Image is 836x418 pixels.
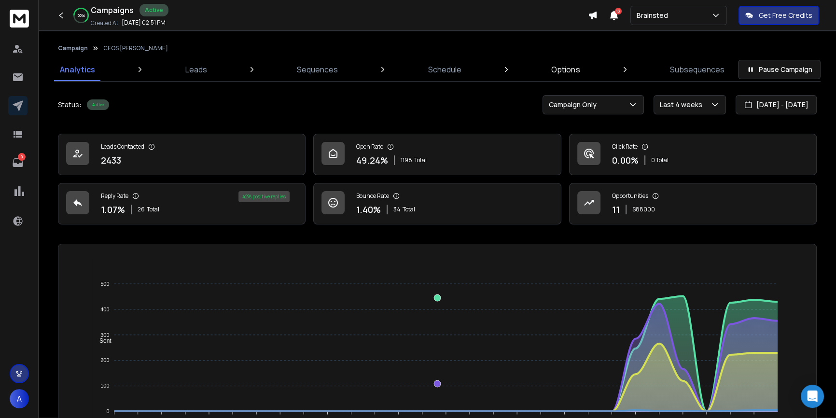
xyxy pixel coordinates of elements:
p: Analytics [60,64,95,75]
p: Open Rate [356,143,383,151]
p: Schedule [428,64,461,75]
p: Brainsted [637,11,672,20]
a: Schedule [422,58,467,81]
p: Last 4 weeks [660,100,706,110]
p: 2433 [101,153,121,167]
a: Leads Contacted2433 [58,134,306,175]
p: Opportunities [612,192,648,200]
p: Campaign Only [549,100,600,110]
a: Bounce Rate1.40%34Total [313,183,561,224]
a: Analytics [54,58,101,81]
a: Open Rate49.24%1198Total [313,134,561,175]
button: [DATE] - [DATE] [736,95,817,114]
p: 66 % [78,13,85,18]
p: Sequences [297,64,338,75]
tspan: 400 [100,307,109,312]
span: 34 [393,206,401,213]
div: 42 % positive replies [238,191,290,202]
p: Status: [58,100,81,110]
p: Options [551,64,580,75]
button: A [10,389,29,408]
tspan: 300 [100,332,109,338]
button: Campaign [58,44,88,52]
p: 9 [18,153,26,161]
a: Subsequences [664,58,730,81]
p: CEOS [PERSON_NAME] [103,44,168,52]
p: 49.24 % [356,153,388,167]
h1: Campaigns [91,4,134,16]
p: 1.40 % [356,203,381,216]
p: 0 Total [651,156,669,164]
a: 9 [8,153,28,172]
button: Get Free Credits [738,6,819,25]
span: Total [403,206,415,213]
a: Options [545,58,585,81]
p: Leads Contacted [101,143,144,151]
div: Open Intercom Messenger [801,385,824,408]
span: 26 [138,206,145,213]
button: Pause Campaign [738,60,821,79]
p: 11 [612,203,620,216]
a: Click Rate0.00%0 Total [569,134,817,175]
span: 1198 [401,156,412,164]
p: Reply Rate [101,192,128,200]
span: Total [414,156,427,164]
p: 0.00 % [612,153,639,167]
tspan: 100 [100,383,109,389]
p: Click Rate [612,143,638,151]
p: Leads [185,64,207,75]
a: Opportunities11$88000 [569,183,817,224]
p: Get Free Credits [759,11,812,20]
p: Bounce Rate [356,192,389,200]
p: $ 88000 [632,206,655,213]
p: Subsequences [670,64,725,75]
p: 1.07 % [101,203,125,216]
div: Active [87,99,109,110]
tspan: 200 [100,357,109,363]
a: Sequences [291,58,344,81]
tspan: 500 [100,281,109,287]
a: Leads [180,58,213,81]
span: 13 [615,8,622,14]
a: Reply Rate1.07%26Total42% positive replies [58,183,306,224]
tspan: 0 [106,408,109,414]
div: Active [139,4,168,16]
span: Total [147,206,159,213]
p: [DATE] 02:51 PM [122,19,166,27]
span: Sent [92,337,111,344]
p: Created At: [91,19,120,27]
